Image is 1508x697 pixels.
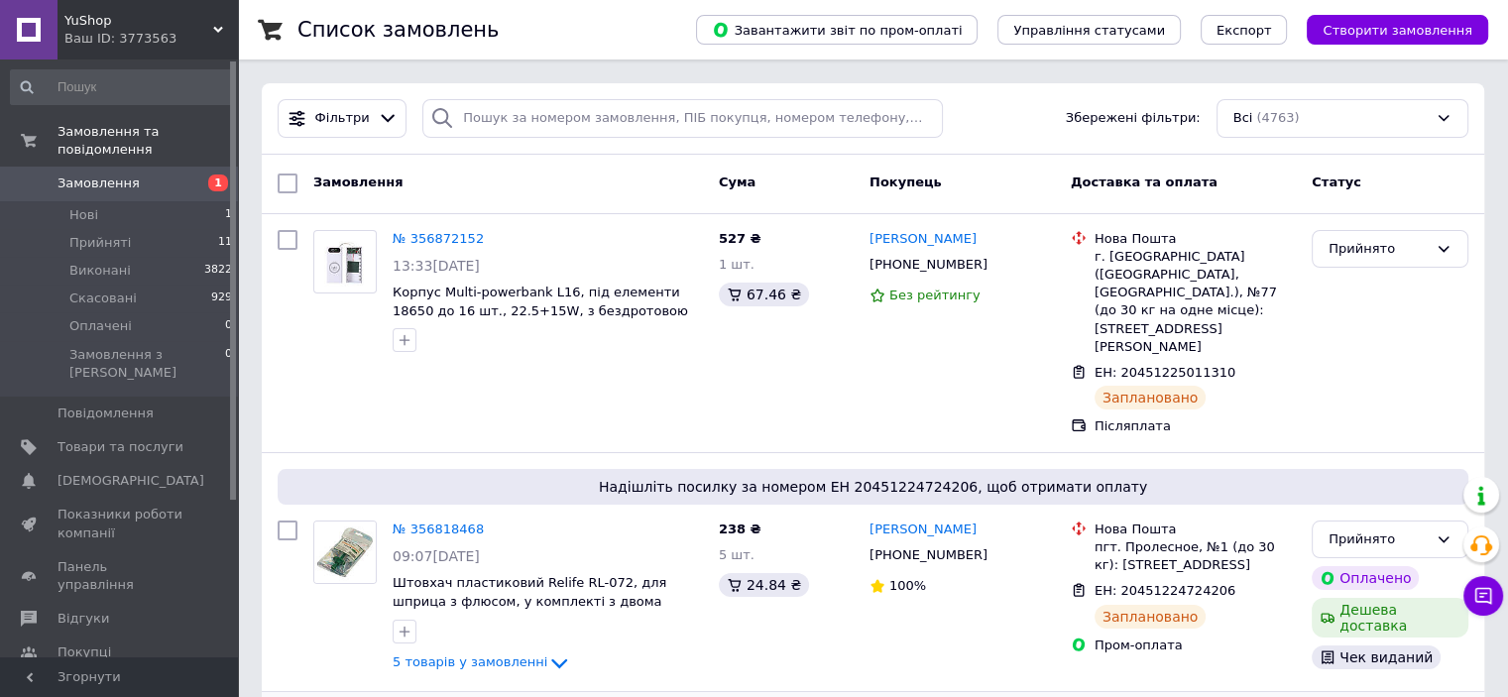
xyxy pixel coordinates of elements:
span: Завантажити звіт по пром-оплаті [712,21,962,39]
span: 5 шт. [719,547,754,562]
button: Завантажити звіт по пром-оплаті [696,15,978,45]
span: 5 товарів у замовленні [393,654,547,669]
span: Без рейтингу [889,288,981,302]
a: [PERSON_NAME] [870,521,977,539]
h1: Список замовлень [297,18,499,42]
span: [DEMOGRAPHIC_DATA] [58,472,204,490]
a: № 356818468 [393,522,484,536]
span: Покупці [58,643,111,661]
div: Пром-оплата [1095,637,1296,654]
input: Пошук [10,69,234,105]
span: 09:07[DATE] [393,548,480,564]
span: Замовлення та повідомлення [58,123,238,159]
span: ЕН: 20451224724206 [1095,583,1235,598]
img: Фото товару [314,236,376,286]
span: Надішліть посилку за номером ЕН 20451224724206, щоб отримати оплату [286,477,1460,497]
span: Фільтри [315,109,370,128]
span: Збережені фільтри: [1066,109,1201,128]
span: Покупець [870,174,942,189]
span: Панель управління [58,558,183,594]
span: Статус [1312,174,1361,189]
a: [PERSON_NAME] [870,230,977,249]
span: Прийняті [69,234,131,252]
span: Замовлення з [PERSON_NAME] [69,346,225,382]
span: 3822 [204,262,232,280]
span: Всі [1233,109,1253,128]
div: 24.84 ₴ [719,573,809,597]
button: Експорт [1201,15,1288,45]
span: 1 шт. [719,257,754,272]
span: (4763) [1256,110,1299,125]
img: Фото товару [314,522,376,583]
span: Доставка та оплата [1071,174,1218,189]
span: Відгуки [58,610,109,628]
div: [PHONE_NUMBER] [866,542,991,568]
span: Показники роботи компанії [58,506,183,541]
button: Чат з покупцем [1463,576,1503,616]
div: [PHONE_NUMBER] [866,252,991,278]
div: Ваш ID: 3773563 [64,30,238,48]
span: 11 [218,234,232,252]
div: Оплачено [1312,566,1419,590]
a: Фото товару [313,521,377,584]
button: Управління статусами [997,15,1181,45]
a: Штовхач пластиковий Relife RL-072, для шприца з флюсом, у комплекті з двома насадками G14А [393,575,666,627]
span: YuShop [64,12,213,30]
div: Прийнято [1329,239,1428,260]
span: Експорт [1217,23,1272,38]
span: Нові [69,206,98,224]
input: Пошук за номером замовлення, ПІБ покупця, номером телефону, Email, номером накладної [422,99,943,138]
div: Чек виданий [1312,645,1441,669]
span: 1 [208,174,228,191]
div: Післяплата [1095,417,1296,435]
a: Створити замовлення [1287,22,1488,37]
span: Скасовані [69,290,137,307]
span: Товари та послуги [58,438,183,456]
span: 929 [211,290,232,307]
span: Створити замовлення [1323,23,1472,38]
div: г. [GEOGRAPHIC_DATA] ([GEOGRAPHIC_DATA], [GEOGRAPHIC_DATA].), №77 (до 30 кг на одне місце): [STRE... [1095,248,1296,356]
span: Повідомлення [58,405,154,422]
span: 1 [225,206,232,224]
a: 5 товарів у замовленні [393,654,571,669]
span: Виконані [69,262,131,280]
span: 0 [225,346,232,382]
div: 67.46 ₴ [719,283,809,306]
div: пгт. Пролесное, №1 (до 30 кг): [STREET_ADDRESS] [1095,538,1296,574]
div: Нова Пошта [1095,521,1296,538]
div: Прийнято [1329,529,1428,550]
span: Замовлення [58,174,140,192]
span: Cума [719,174,755,189]
button: Створити замовлення [1307,15,1488,45]
a: № 356872152 [393,231,484,246]
span: Управління статусами [1013,23,1165,38]
span: Оплачені [69,317,132,335]
a: Корпус Multi-powerbank L16, під елементи 18650 до 16 шт., 22.5+15W, з бездротовою зарядкою та ліх... [393,285,688,336]
div: Дешева доставка [1312,598,1468,638]
span: Замовлення [313,174,403,189]
span: 238 ₴ [719,522,761,536]
div: Нова Пошта [1095,230,1296,248]
div: Заплановано [1095,386,1207,409]
span: ЕН: 20451225011310 [1095,365,1235,380]
span: 100% [889,578,926,593]
span: 0 [225,317,232,335]
div: Заплановано [1095,605,1207,629]
span: 13:33[DATE] [393,258,480,274]
span: 527 ₴ [719,231,761,246]
a: Фото товару [313,230,377,293]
